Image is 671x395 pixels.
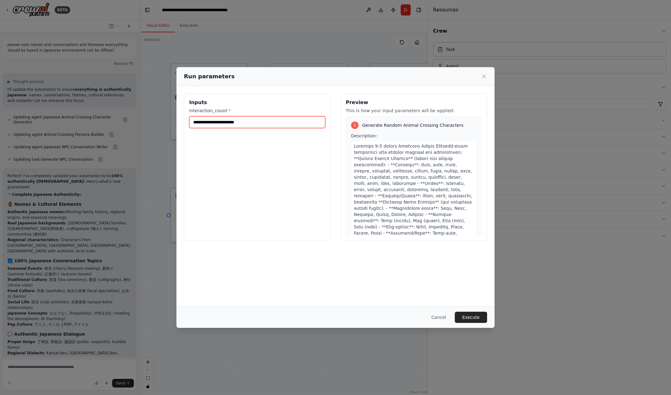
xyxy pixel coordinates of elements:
h3: Preview [346,99,482,106]
span: Loremips 9-5 dolors Ametcons Adipis Elitsedd-eiusm temporinci utla etdolor magnaal eni adminimven... [354,144,472,298]
button: Execute [455,312,487,323]
button: Cancel [427,312,451,323]
h3: Inputs [189,99,325,106]
h2: Run parameters [184,72,235,81]
span: Generate Random Animal Crossing Characters [362,122,463,128]
p: This is how your input parameters will be applied: [346,108,482,114]
div: 1 [351,122,358,129]
span: Description: [351,133,377,138]
label: interaction_count [189,108,325,114]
